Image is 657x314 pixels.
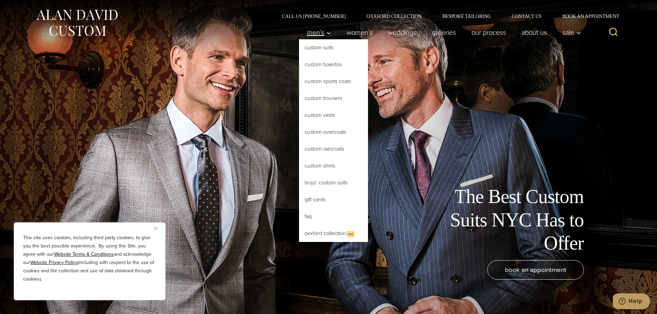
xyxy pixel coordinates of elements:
[432,14,501,19] a: Bespoke Tailoring
[299,208,368,225] a: FAQ
[356,14,432,19] a: Oxxford Collection
[30,259,78,266] a: Website Privacy Policy
[299,107,368,123] a: Custom Vests
[299,225,368,242] a: Oxxford CollectionNew
[272,14,622,19] nav: Secondary Navigation
[464,26,514,39] a: Our Process
[424,26,464,39] a: Galleries
[299,141,368,157] a: Custom Raincoats
[299,73,368,90] a: Custom Sports Coats
[505,265,566,275] span: book an appointment
[605,24,622,41] button: View Search Form
[555,26,585,39] button: Sale sub menu toggle
[272,14,356,19] a: Call Us [PHONE_NUMBER]
[380,26,424,39] a: weddings
[299,39,368,56] a: Custom Suits
[613,293,650,311] iframe: Opens a widget where you can chat to one of our agents
[299,191,368,208] a: Gift Cards
[23,234,156,283] p: This site uses cookies, including third party cookies, to give you the best possible experience. ...
[154,224,162,232] button: Close
[299,174,368,191] a: Boys’ Custom Suits
[36,8,118,38] img: Alan David Custom
[54,251,114,258] a: Website Terms & Conditions
[299,124,368,140] a: Custom Overcoats
[299,90,368,107] a: Custom Trousers
[429,185,584,255] h1: The Best Custom Suits NYC Has to Offer
[339,26,380,39] a: Women’s
[552,14,621,19] a: Book an Appointment
[487,260,584,280] a: book an appointment
[154,227,157,230] img: Close
[299,158,368,174] a: Custom Shirts
[347,231,355,237] span: New
[299,26,339,39] button: Men’s sub menu toggle
[514,26,555,39] a: About Us
[501,14,552,19] a: Contact Us
[299,26,585,39] nav: Primary Navigation
[299,56,368,73] a: Custom Tuxedos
